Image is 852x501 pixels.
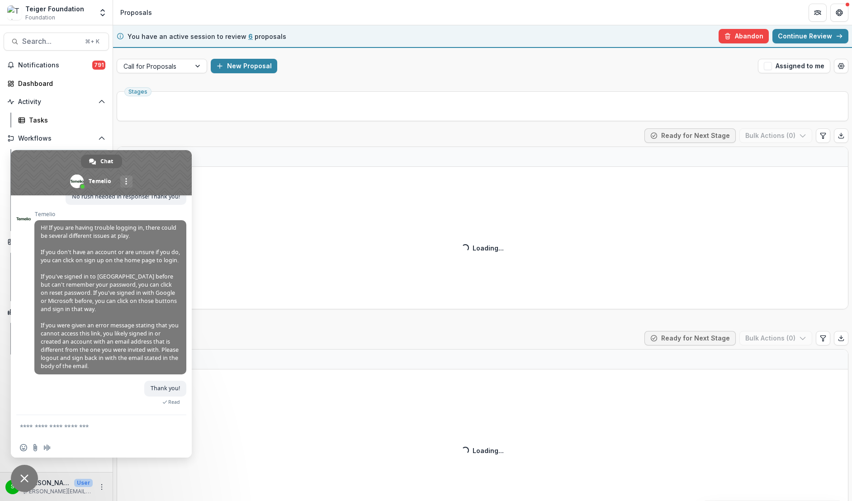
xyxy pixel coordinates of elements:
[18,79,102,88] div: Dashboard
[772,29,848,43] a: Continue Review
[81,155,122,168] a: Chat
[128,32,286,41] p: You have an active session to review proposals
[834,59,848,73] button: Open table manager
[719,29,769,43] button: Abandon
[4,76,109,91] a: Dashboard
[18,98,95,106] span: Activity
[168,399,180,405] span: Read
[25,4,84,14] div: Teiger Foundation
[4,131,109,146] button: Open Workflows
[4,33,109,51] button: Search...
[22,37,80,46] span: Search...
[4,235,109,249] button: Open Contacts
[117,6,156,19] nav: breadcrumb
[151,384,180,392] span: Thank you!
[128,89,147,95] span: Stages
[4,95,109,109] button: Open Activity
[41,224,180,370] span: Hi! If you are having trouble logging in, there could be several different issues at play. If you...
[92,61,105,70] span: 791
[11,484,14,490] div: Stephanie
[18,135,95,142] span: Workflows
[83,37,101,47] div: ⌘ + K
[24,487,93,496] p: [PERSON_NAME][EMAIL_ADDRESS][DOMAIN_NAME]
[32,444,39,451] span: Send a file
[4,305,109,319] button: Open Data & Reporting
[120,8,152,17] div: Proposals
[43,444,51,451] span: Audio message
[96,482,107,492] button: More
[18,61,92,69] span: Notifications
[25,14,55,22] span: Foundation
[4,58,109,72] button: Notifications791
[7,5,22,20] img: Teiger Foundation
[74,479,93,487] p: User
[248,33,253,40] span: 6
[29,115,102,125] div: Tasks
[20,444,27,451] span: Insert an emoji
[809,4,827,22] button: Partners
[758,59,830,73] button: Assigned to me
[100,155,113,168] span: Chat
[20,415,165,438] textarea: Compose your message...
[11,465,38,492] a: Close chat
[24,478,71,487] p: [PERSON_NAME]
[14,149,109,164] a: Proposals
[830,4,848,22] button: Get Help
[14,113,109,128] a: Tasks
[34,211,186,217] span: Temelio
[96,4,109,22] button: Open entity switcher
[211,59,277,73] button: New Proposal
